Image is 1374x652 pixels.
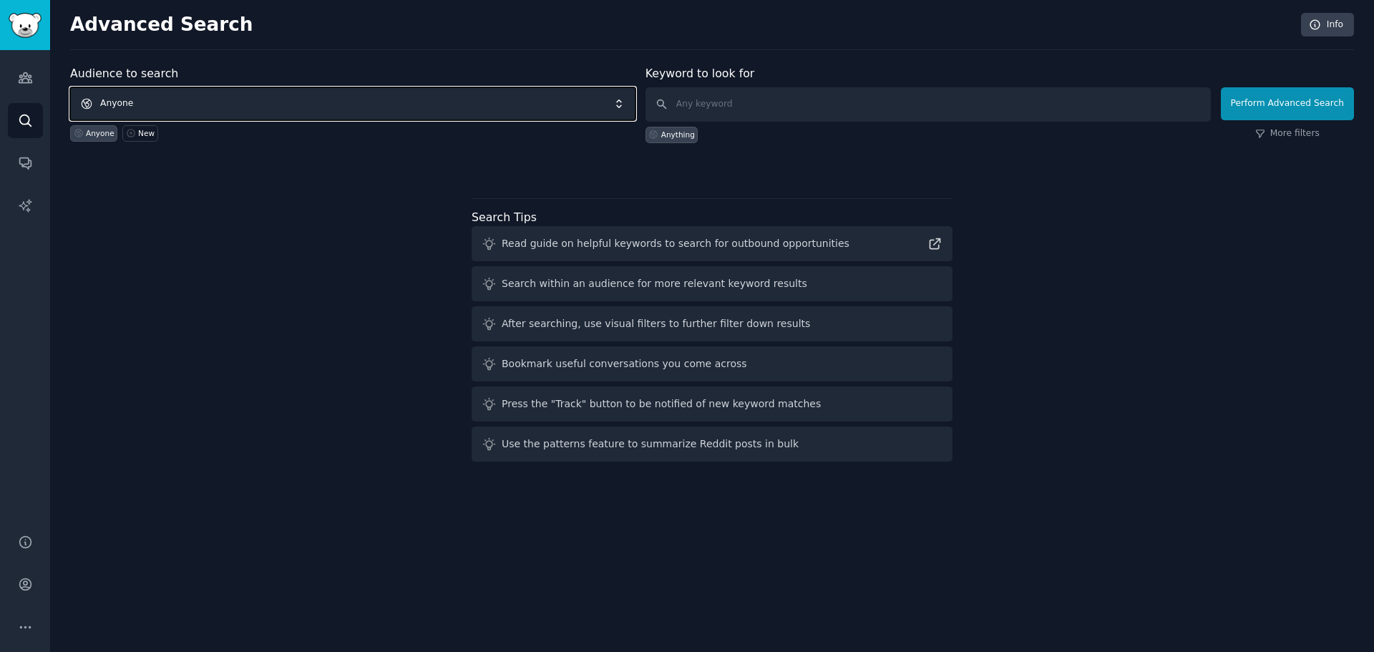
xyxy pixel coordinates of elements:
a: More filters [1255,127,1320,140]
div: New [138,128,155,138]
label: Audience to search [70,67,178,80]
a: Info [1301,13,1354,37]
img: GummySearch logo [9,13,42,38]
div: Press the "Track" button to be notified of new keyword matches [502,396,821,412]
div: Read guide on helpful keywords to search for outbound opportunities [502,236,849,251]
div: Anyone [86,128,114,138]
div: After searching, use visual filters to further filter down results [502,316,810,331]
a: New [122,125,157,142]
div: Bookmark useful conversations you come across [502,356,747,371]
label: Keyword to look for [645,67,755,80]
button: Perform Advanced Search [1221,87,1354,120]
div: Use the patterns feature to summarize Reddit posts in bulk [502,437,799,452]
input: Any keyword [645,87,1211,122]
label: Search Tips [472,210,537,224]
button: Anyone [70,87,635,120]
h2: Advanced Search [70,14,1293,37]
div: Search within an audience for more relevant keyword results [502,276,807,291]
div: Anything [661,130,695,140]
